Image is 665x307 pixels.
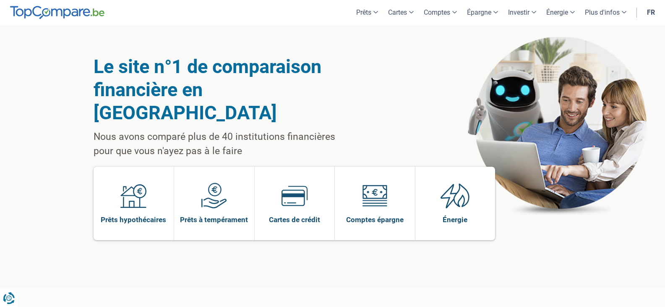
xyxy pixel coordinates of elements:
span: Énergie [443,215,467,224]
img: Cartes de crédit [282,183,308,209]
img: TopCompare [10,6,104,19]
img: Prêts à tempérament [201,183,227,209]
a: Prêts hypothécaires Prêts hypothécaires [94,167,174,240]
a: Comptes épargne Comptes épargne [335,167,415,240]
h1: Le site n°1 de comparaison financière en [GEOGRAPHIC_DATA] [94,55,357,124]
span: Prêts hypothécaires [101,215,166,224]
img: Comptes épargne [362,183,388,209]
p: Nous avons comparé plus de 40 institutions financières pour que vous n'ayez pas à le faire [94,130,357,158]
a: Cartes de crédit Cartes de crédit [255,167,335,240]
span: Prêts à tempérament [180,215,248,224]
span: Cartes de crédit [269,215,320,224]
img: Énergie [441,183,470,209]
span: Comptes épargne [346,215,404,224]
img: Prêts hypothécaires [120,183,146,209]
a: Énergie Énergie [415,167,495,240]
a: Prêts à tempérament Prêts à tempérament [174,167,254,240]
